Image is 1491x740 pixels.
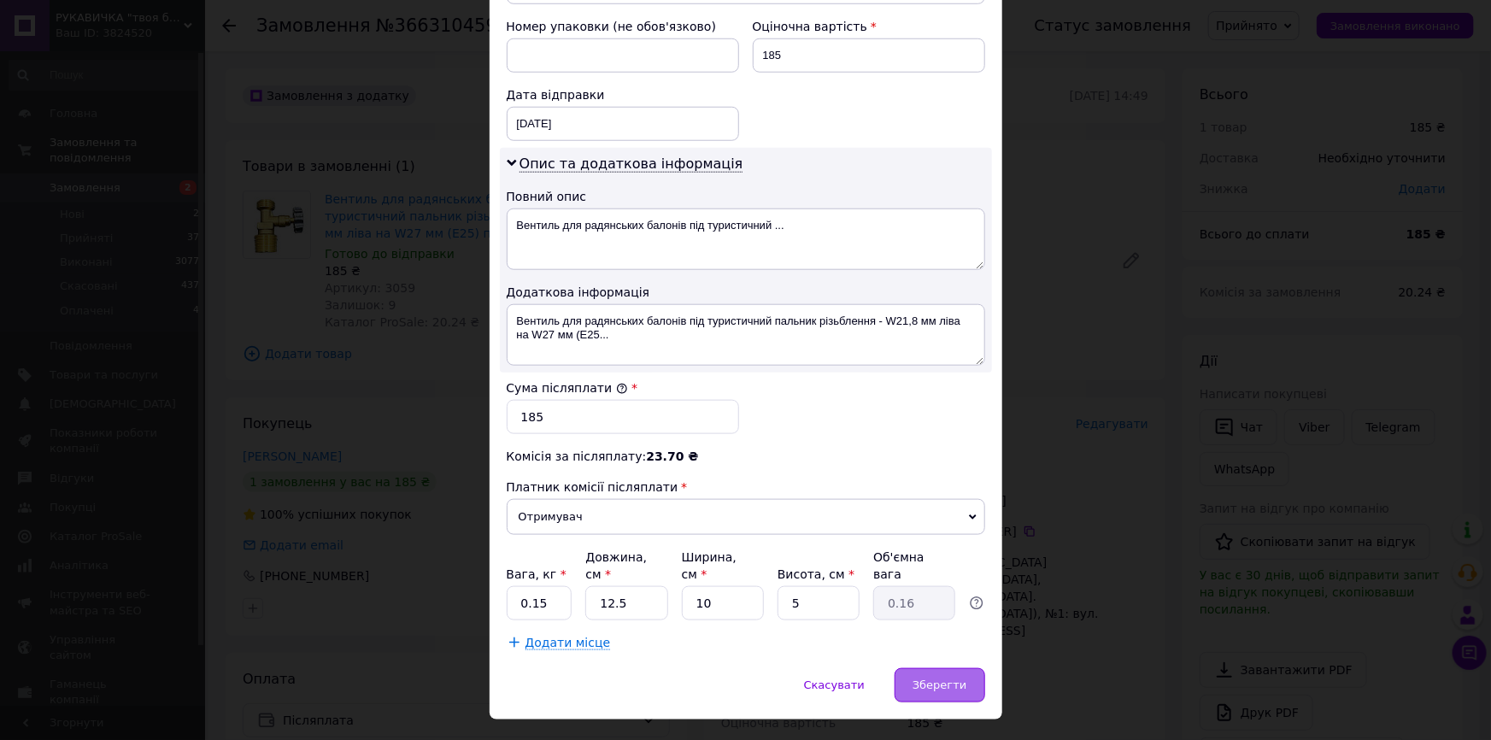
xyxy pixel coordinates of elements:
div: Додаткова інформація [507,284,985,301]
span: Платник комісії післяплати [507,480,678,494]
div: Оціночна вартість [753,18,985,35]
div: Номер упаковки (не обов'язково) [507,18,739,35]
label: Висота, см [778,567,854,581]
div: Дата відправки [507,86,739,103]
span: 23.70 ₴ [646,449,698,463]
label: Сума післяплати [507,381,628,395]
div: Комісія за післяплату: [507,448,985,465]
label: Ширина, см [682,550,737,581]
label: Вага, кг [507,567,566,581]
div: Повний опис [507,188,985,205]
span: Зберегти [913,678,966,691]
span: Скасувати [804,678,865,691]
textarea: Вентиль для радянських балонів під туристичний пальник різьблення - W21,8 мм ліва на W27 мм (E25... [507,304,985,366]
span: Отримувач [507,499,985,535]
textarea: Вентиль для радянських балонів під туристичний ... [507,208,985,270]
span: Додати місце [525,636,611,650]
div: Об'ємна вага [873,549,955,583]
span: Опис та додаткова інформація [520,156,743,173]
label: Довжина, см [585,550,647,581]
